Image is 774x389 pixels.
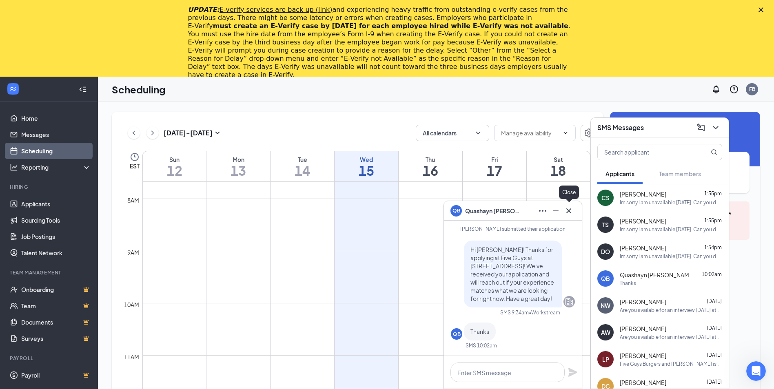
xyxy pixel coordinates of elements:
[704,244,722,250] span: 1:54pm
[620,253,722,260] div: Im sorry I am unavailable [DATE]. Can you do [DATE] at 3?
[206,155,270,164] div: Mon
[620,360,722,367] div: Five Guys Burgers and [PERSON_NAME] is so excited for you to join our team! Do you know anyone el...
[21,110,91,126] a: Home
[711,123,721,133] svg: ChevronDown
[602,221,609,229] div: TS
[474,129,482,137] svg: ChevronDown
[21,212,91,228] a: Sourcing Tools
[21,196,91,212] a: Applicants
[21,281,91,298] a: OnboardingCrown
[463,151,526,181] a: October 17, 2025
[551,206,561,216] svg: Minimize
[602,355,609,363] div: LP
[399,164,462,177] h1: 16
[21,143,91,159] a: Scheduling
[758,7,767,12] div: Close
[601,274,610,283] div: QB
[10,183,89,190] div: Hiring
[584,128,594,138] svg: Settings
[21,367,91,383] a: PayrollCrown
[527,155,590,164] div: Sat
[470,328,489,335] span: Thanks
[620,244,666,252] span: [PERSON_NAME]
[704,190,722,197] span: 1:55pm
[711,84,721,94] svg: Notifications
[126,248,141,257] div: 9am
[500,309,529,316] div: SMS 9:34am
[416,125,489,141] button: All calendarsChevronDown
[568,367,578,377] svg: Plane
[746,361,766,381] iframe: Intercom live chat
[620,226,722,233] div: Im sorry I am unavailable [DATE]. Can you do [DATE] at 3?
[271,164,334,177] h1: 14
[597,123,644,132] h3: SMS Messages
[620,378,666,387] span: [PERSON_NAME]
[21,163,91,171] div: Reporting
[220,6,333,13] a: E-verify services are back up (link)
[10,163,18,171] svg: Analysis
[527,151,590,181] a: October 18, 2025
[466,342,497,349] div: SMS 10:02am
[694,121,707,134] button: ComposeMessage
[164,128,213,137] h3: [DATE] - [DATE]
[451,225,575,232] div: [PERSON_NAME] submitted their application
[146,127,159,139] button: ChevronRight
[463,155,526,164] div: Fri
[709,121,722,134] button: ChevronDown
[10,269,89,276] div: Team Management
[601,328,610,336] div: AW
[549,204,562,217] button: Minimize
[711,149,717,155] svg: MagnifyingGlass
[601,248,610,256] div: DO
[130,128,138,138] svg: ChevronLeft
[707,325,722,331] span: [DATE]
[707,379,722,385] span: [DATE]
[702,271,722,277] span: 10:02am
[149,128,157,138] svg: ChevronRight
[335,155,398,164] div: Wed
[21,314,91,330] a: DocumentsCrown
[21,245,91,261] a: Talent Network
[143,155,206,164] div: Sun
[130,152,140,162] svg: Clock
[122,352,141,361] div: 11am
[620,271,693,279] span: Quashayn [PERSON_NAME]
[562,130,569,136] svg: ChevronDown
[620,190,666,198] span: [PERSON_NAME]
[271,151,334,181] a: October 14, 2025
[79,85,87,93] svg: Collapse
[21,330,91,347] a: SurveysCrown
[598,144,694,160] input: Search applicant
[213,128,222,138] svg: SmallChevronDown
[729,84,739,94] svg: QuestionInfo
[188,6,573,79] div: and experiencing heavy traffic from outstanding e-verify cases from the previous days. There migh...
[564,206,574,216] svg: Cross
[659,170,701,177] span: Team members
[601,301,610,309] div: NW
[620,280,636,287] div: Thanks
[335,151,398,181] a: October 15, 2025
[399,155,462,164] div: Thu
[707,352,722,358] span: [DATE]
[704,217,722,223] span: 1:55pm
[112,82,166,96] h1: Scheduling
[21,126,91,143] a: Messages
[335,164,398,177] h1: 15
[206,151,270,181] a: October 13, 2025
[463,164,526,177] h1: 17
[620,325,666,333] span: [PERSON_NAME]
[620,217,666,225] span: [PERSON_NAME]
[601,194,610,202] div: CS
[620,334,722,340] div: Are you available for an interview [DATE] at 2:30
[143,164,206,177] h1: 12
[453,331,461,338] div: QB
[620,307,722,314] div: Are you available for an interview [DATE] at 3:30pm
[536,204,549,217] button: Ellipses
[188,6,333,13] i: UPDATE:
[465,206,522,215] span: Quashayn [PERSON_NAME]
[21,228,91,245] a: Job Postings
[559,186,579,199] div: Close
[128,127,140,139] button: ChevronLeft
[620,199,722,206] div: Im sorry I am unavailable [DATE]. Can you do [DATE] at 3?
